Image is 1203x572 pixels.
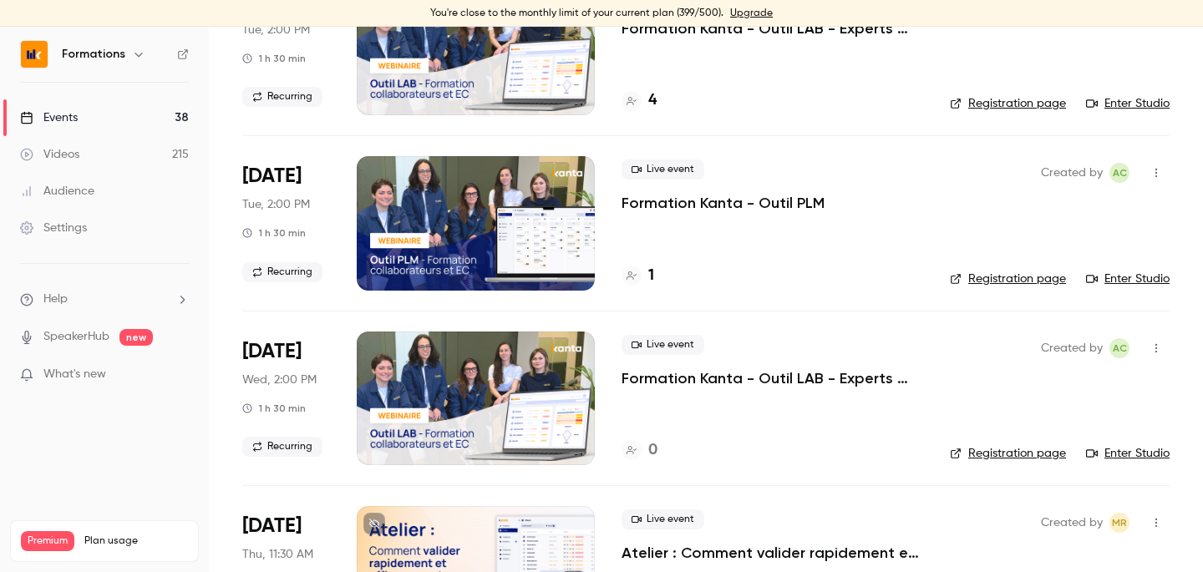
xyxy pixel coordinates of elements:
[119,329,153,346] span: new
[1109,338,1129,358] span: Anaïs Cachelou
[1086,271,1170,287] a: Enter Studio
[622,439,657,462] a: 0
[21,531,74,551] span: Premium
[20,291,189,308] li: help-dropdown-opener
[950,445,1066,462] a: Registration page
[242,52,306,65] div: 1 h 30 min
[43,328,109,346] a: SpeakerHub
[242,513,302,539] span: [DATE]
[1086,445,1170,462] a: Enter Studio
[43,291,68,308] span: Help
[21,41,48,68] img: Formations
[1041,338,1103,358] span: Created by
[1041,513,1103,533] span: Created by
[1041,163,1103,183] span: Created by
[242,163,302,190] span: [DATE]
[1113,338,1127,358] span: AC
[242,437,322,457] span: Recurring
[43,366,106,383] span: What's new
[730,7,773,20] a: Upgrade
[622,509,704,529] span: Live event
[242,546,313,563] span: Thu, 11:30 AM
[648,265,654,287] h4: 1
[20,183,94,200] div: Audience
[622,159,704,180] span: Live event
[84,534,188,548] span: Plan usage
[242,372,317,388] span: Wed, 2:00 PM
[242,402,306,415] div: 1 h 30 min
[950,271,1066,287] a: Registration page
[1113,163,1127,183] span: AC
[20,146,79,163] div: Videos
[1109,513,1129,533] span: Marion Roquet
[242,338,302,365] span: [DATE]
[20,220,87,236] div: Settings
[622,18,923,38] a: Formation Kanta - Outil LAB - Experts Comptables & Collaborateurs
[622,543,923,563] a: Atelier : Comment valider rapidement et efficacement ses dossiers sur [PERSON_NAME]
[20,109,78,126] div: Events
[242,87,322,107] span: Recurring
[648,439,657,462] h4: 0
[1109,163,1129,183] span: Anaïs Cachelou
[622,335,704,355] span: Live event
[242,226,306,240] div: 1 h 30 min
[1112,513,1127,533] span: MR
[242,22,310,38] span: Tue, 2:00 PM
[242,156,330,290] div: Oct 21 Tue, 2:00 PM (Europe/Paris)
[622,193,825,213] a: Formation Kanta - Outil PLM
[62,46,125,63] h6: Formations
[1086,95,1170,112] a: Enter Studio
[242,262,322,282] span: Recurring
[242,196,310,213] span: Tue, 2:00 PM
[950,95,1066,112] a: Registration page
[169,367,189,382] iframe: Noticeable Trigger
[622,368,923,388] a: Formation Kanta - Outil LAB - Experts Comptables & Collaborateurs
[648,89,657,112] h4: 4
[622,89,657,112] a: 4
[622,265,654,287] a: 1
[242,332,330,465] div: Oct 22 Wed, 2:00 PM (Europe/Paris)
